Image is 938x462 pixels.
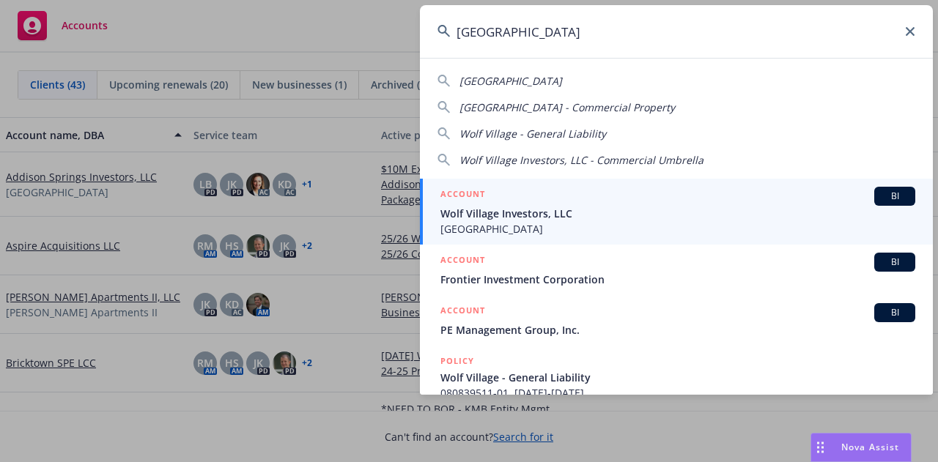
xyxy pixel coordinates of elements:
span: BI [880,190,909,203]
h5: POLICY [440,354,474,368]
span: [GEOGRAPHIC_DATA] - Commercial Property [459,100,675,114]
div: Drag to move [811,433,830,461]
span: Frontier Investment Corporation [440,272,915,287]
h5: ACCOUNT [440,303,485,321]
span: PE Management Group, Inc. [440,322,915,338]
span: [GEOGRAPHIC_DATA] [459,74,562,88]
span: BI [880,256,909,269]
span: BI [880,306,909,319]
a: POLICYWolf Village - General Liability080839511-01, [DATE]-[DATE] [420,346,933,409]
a: ACCOUNTBIWolf Village Investors, LLC[GEOGRAPHIC_DATA] [420,179,933,245]
a: ACCOUNTBIFrontier Investment Corporation [420,245,933,295]
span: Wolf Village Investors, LLC [440,206,915,221]
h5: ACCOUNT [440,187,485,204]
h5: ACCOUNT [440,253,485,270]
button: Nova Assist [810,433,912,462]
span: Wolf Village - General Liability [459,127,606,141]
span: Wolf Village Investors, LLC - Commercial Umbrella [459,153,703,167]
span: Wolf Village - General Liability [440,370,915,385]
input: Search... [420,5,933,58]
a: ACCOUNTBIPE Management Group, Inc. [420,295,933,346]
span: Nova Assist [841,441,899,453]
span: [GEOGRAPHIC_DATA] [440,221,915,236]
span: 080839511-01, [DATE]-[DATE] [440,385,915,400]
